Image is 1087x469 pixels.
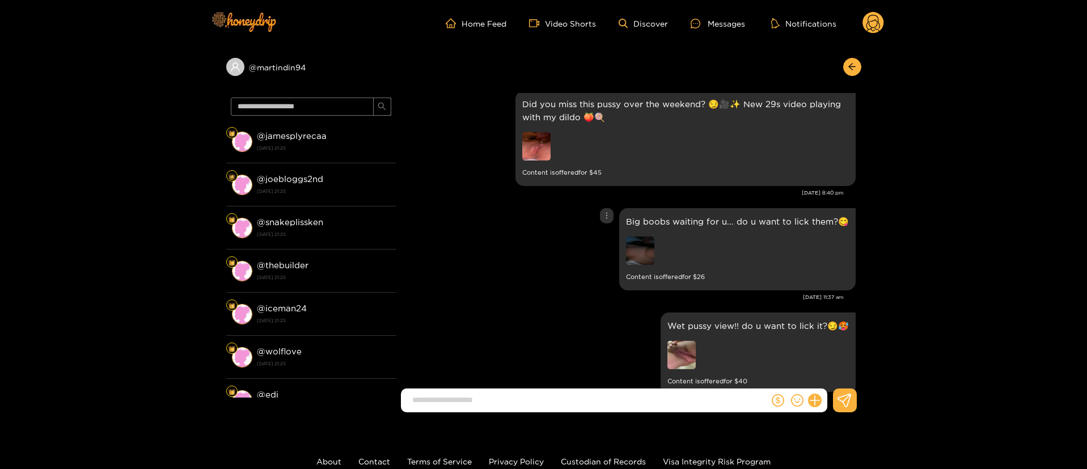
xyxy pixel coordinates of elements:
[257,260,308,270] strong: @ thebuilder
[378,102,386,112] span: search
[232,218,252,238] img: conversation
[522,98,849,124] p: Did you miss this pussy over the weekend? 😏🎥✨ New 29s video playing with my dildo 🍑🍭
[257,358,391,369] strong: [DATE] 21:25
[257,217,323,227] strong: @ snakeplissken
[446,18,506,28] a: Home Feed
[358,457,390,466] a: Contact
[561,457,646,466] a: Custodian of Records
[230,62,240,72] span: user
[791,394,803,407] span: smile
[661,312,856,395] div: Sep. 17, 1:01 pm
[489,457,544,466] a: Privacy Policy
[232,261,252,281] img: conversation
[407,457,472,466] a: Terms of Service
[522,132,551,160] img: preview
[529,18,545,28] span: video-camera
[667,341,696,369] img: preview
[257,303,307,313] strong: @ iceman24
[373,98,391,116] button: search
[229,259,235,266] img: Fan Level
[229,388,235,395] img: Fan Level
[257,272,391,282] strong: [DATE] 21:25
[626,215,849,228] p: Big boobs waiting for u... do u want to lick them?😋
[667,375,849,388] small: Content is offered for $ 40
[232,390,252,411] img: conversation
[626,236,654,265] img: preview
[619,19,668,28] a: Discover
[232,347,252,367] img: conversation
[229,345,235,352] img: Fan Level
[663,457,771,466] a: Visa Integrity Risk Program
[402,189,844,197] div: [DATE] 8:40 pm
[667,319,849,332] p: Wet pussy view!! do u want to lick it?😏🥵
[619,208,856,290] div: Sep. 16, 11:37 am
[626,271,849,284] small: Content is offered for $ 26
[257,229,391,239] strong: [DATE] 21:25
[229,130,235,137] img: Fan Level
[257,315,391,326] strong: [DATE] 21:25
[769,392,786,409] button: dollar
[446,18,462,28] span: home
[232,175,252,195] img: conversation
[402,293,844,301] div: [DATE] 11:37 am
[257,174,323,184] strong: @ joebloggs2nd
[257,347,302,356] strong: @ wolflove
[843,58,861,76] button: arrow-left
[257,131,327,141] strong: @ jamesplyrecaa
[603,212,611,219] span: more
[232,304,252,324] img: conversation
[257,390,278,399] strong: @ edj
[316,457,341,466] a: About
[229,302,235,309] img: Fan Level
[226,58,396,76] div: @martindin94
[691,17,745,30] div: Messages
[257,143,391,153] strong: [DATE] 21:25
[257,186,391,196] strong: [DATE] 21:25
[515,91,856,186] div: Sep. 15, 8:40 pm
[229,216,235,223] img: Fan Level
[232,132,252,152] img: conversation
[768,18,840,29] button: Notifications
[772,394,784,407] span: dollar
[848,62,856,72] span: arrow-left
[529,18,596,28] a: Video Shorts
[522,166,849,179] small: Content is offered for $ 45
[229,173,235,180] img: Fan Level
